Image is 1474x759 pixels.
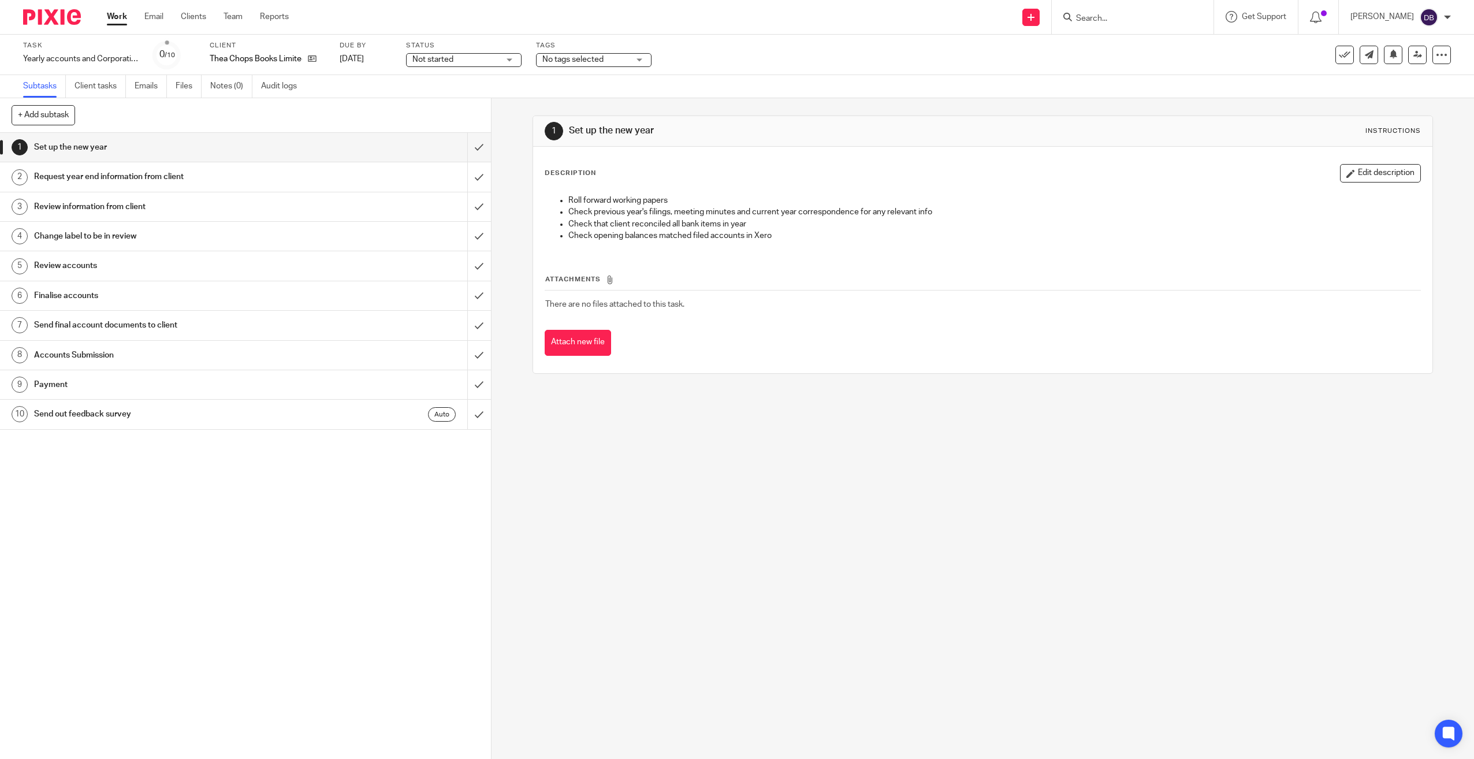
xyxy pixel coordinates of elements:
[12,199,28,215] div: 3
[545,300,684,308] span: There are no files attached to this task.
[260,11,289,23] a: Reports
[210,75,252,98] a: Notes (0)
[144,11,163,23] a: Email
[545,122,563,140] div: 1
[34,198,315,215] h1: Review information from client
[159,48,175,61] div: 0
[12,169,28,185] div: 2
[12,258,28,274] div: 5
[23,53,139,65] div: Yearly accounts and Corporation tax return
[12,317,28,333] div: 7
[1242,13,1286,21] span: Get Support
[12,288,28,304] div: 6
[165,52,175,58] small: /10
[568,206,1421,218] p: Check previous year's filings, meeting minutes and current year correspondence for any relevant info
[34,257,315,274] h1: Review accounts
[1340,164,1421,183] button: Edit description
[542,55,604,64] span: No tags selected
[1365,127,1421,136] div: Instructions
[12,347,28,363] div: 8
[568,218,1421,230] p: Check that client reconciled all bank items in year
[210,41,325,50] label: Client
[412,55,453,64] span: Not started
[34,317,315,334] h1: Send final account documents to client
[545,169,596,178] p: Description
[34,376,315,393] h1: Payment
[210,53,302,65] p: Thea Chops Books Limited
[34,405,315,423] h1: Send out feedback survey
[261,75,306,98] a: Audit logs
[545,330,611,356] button: Attach new file
[176,75,202,98] a: Files
[12,105,75,125] button: + Add subtask
[1420,8,1438,27] img: svg%3E
[1075,14,1179,24] input: Search
[1350,11,1414,23] p: [PERSON_NAME]
[545,276,601,282] span: Attachments
[107,11,127,23] a: Work
[75,75,126,98] a: Client tasks
[12,377,28,393] div: 9
[568,230,1421,241] p: Check opening balances matched filed accounts in Xero
[34,228,315,245] h1: Change label to be in review
[34,347,315,364] h1: Accounts Submission
[23,75,66,98] a: Subtasks
[12,406,28,422] div: 10
[12,228,28,244] div: 4
[536,41,652,50] label: Tags
[569,125,1007,137] h1: Set up the new year
[23,9,81,25] img: Pixie
[23,41,139,50] label: Task
[181,11,206,23] a: Clients
[12,139,28,155] div: 1
[34,168,315,185] h1: Request year end information from client
[340,55,364,63] span: [DATE]
[34,287,315,304] h1: Finalise accounts
[340,41,392,50] label: Due by
[224,11,243,23] a: Team
[135,75,167,98] a: Emails
[34,139,315,156] h1: Set up the new year
[568,195,1421,206] p: Roll forward working papers
[428,407,456,422] div: Auto
[406,41,522,50] label: Status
